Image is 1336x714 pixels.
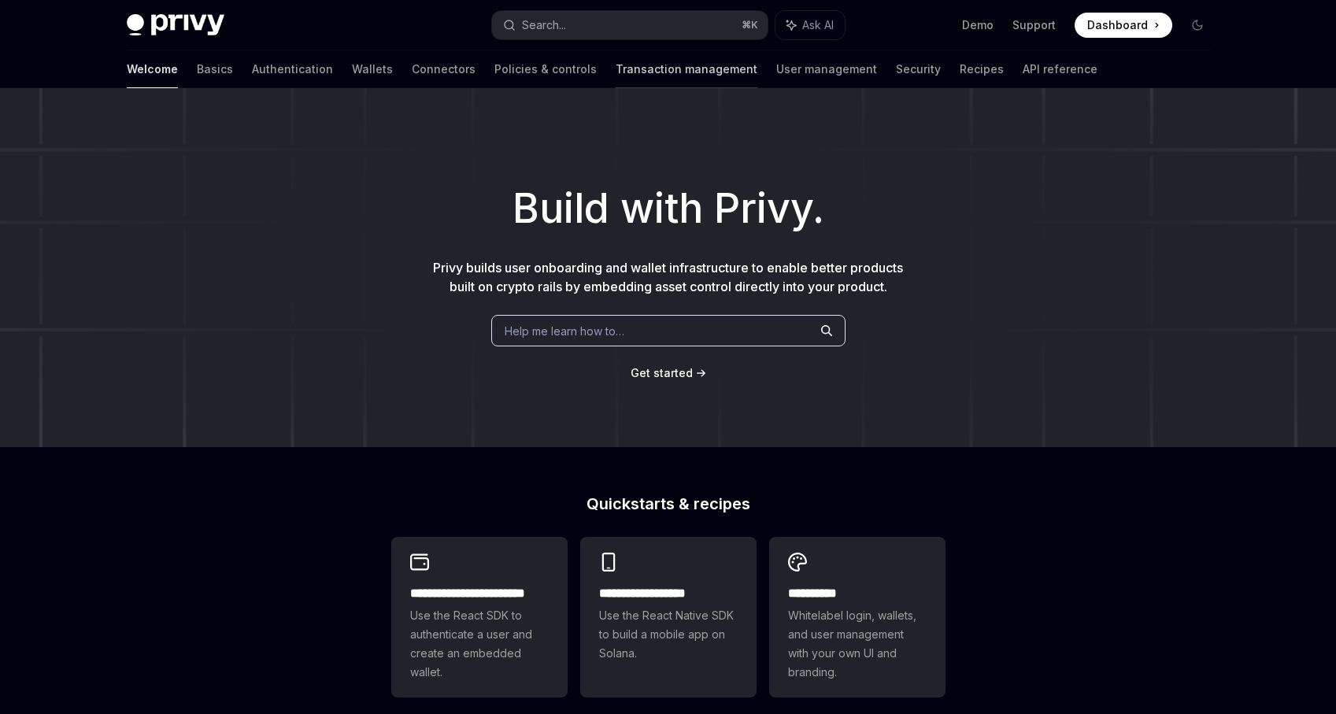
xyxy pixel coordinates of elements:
[788,606,927,682] span: Whitelabel login, wallets, and user management with your own UI and branding.
[433,260,903,294] span: Privy builds user onboarding and wallet infrastructure to enable better products built on crypto ...
[412,50,476,88] a: Connectors
[616,50,757,88] a: Transaction management
[1023,50,1097,88] a: API reference
[197,50,233,88] a: Basics
[742,19,758,31] span: ⌘ K
[769,537,946,697] a: **** *****Whitelabel login, wallets, and user management with your own UI and branding.
[802,17,834,33] span: Ask AI
[1087,17,1148,33] span: Dashboard
[960,50,1004,88] a: Recipes
[505,323,624,339] span: Help me learn how to…
[1075,13,1172,38] a: Dashboard
[25,178,1311,239] h1: Build with Privy.
[775,11,845,39] button: Ask AI
[410,606,549,682] span: Use the React SDK to authenticate a user and create an embedded wallet.
[599,606,738,663] span: Use the React Native SDK to build a mobile app on Solana.
[522,16,566,35] div: Search...
[580,537,757,697] a: **** **** **** ***Use the React Native SDK to build a mobile app on Solana.
[127,50,178,88] a: Welcome
[776,50,877,88] a: User management
[391,496,946,512] h2: Quickstarts & recipes
[1185,13,1210,38] button: Toggle dark mode
[492,11,768,39] button: Search...⌘K
[1012,17,1056,33] a: Support
[631,366,693,379] span: Get started
[352,50,393,88] a: Wallets
[127,14,224,36] img: dark logo
[494,50,597,88] a: Policies & controls
[252,50,333,88] a: Authentication
[631,365,693,381] a: Get started
[962,17,994,33] a: Demo
[896,50,941,88] a: Security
